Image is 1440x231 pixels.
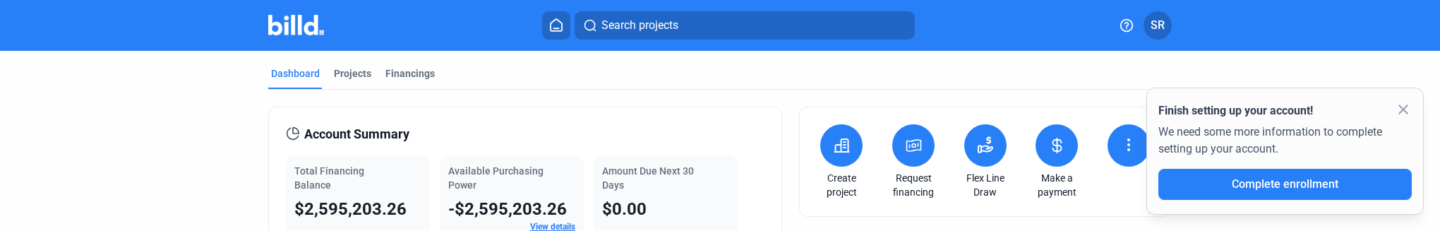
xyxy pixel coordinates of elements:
[1144,11,1172,40] button: SR
[1158,119,1412,169] div: We need some more information to complete setting up your account.
[1158,169,1412,200] button: Complete enrollment
[1151,17,1165,34] span: SR
[448,165,544,191] span: Available Purchasing Power
[1032,171,1081,199] a: Make a payment
[601,17,678,34] span: Search projects
[304,124,409,144] span: Account Summary
[294,165,364,191] span: Total Financing Balance
[268,15,324,35] img: Billd Company Logo
[385,66,435,81] div: Financings
[294,199,407,219] span: $2,595,203.26
[271,66,320,81] div: Dashboard
[1158,102,1412,119] div: Finish setting up your account!
[817,171,866,199] a: Create project
[575,11,915,40] button: Search projects
[1232,177,1338,191] span: Complete enrollment
[961,171,1010,199] a: Flex Line Draw
[334,66,371,81] div: Projects
[889,171,938,199] a: Request financing
[448,199,567,219] span: -$2,595,203.26
[1395,101,1412,118] mat-icon: close
[602,199,647,219] span: $0.00
[602,165,694,191] span: Amount Due Next 30 Days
